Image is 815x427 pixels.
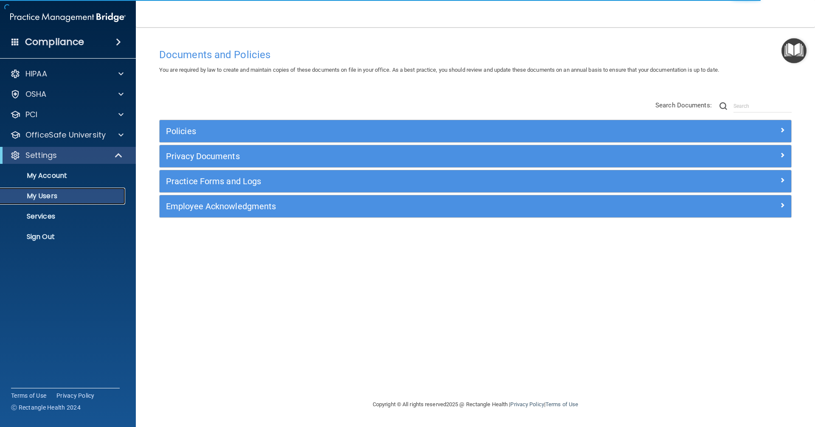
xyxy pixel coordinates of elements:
[10,89,124,99] a: OSHA
[166,124,785,138] a: Policies
[166,202,627,211] h5: Employee Acknowledgments
[6,212,121,221] p: Services
[781,38,807,63] button: Open Resource Center
[166,199,785,213] a: Employee Acknowledgments
[6,233,121,241] p: Sign Out
[159,49,792,60] h4: Documents and Policies
[733,100,792,112] input: Search
[10,9,126,26] img: PMB logo
[25,36,84,48] h4: Compliance
[545,401,578,407] a: Terms of Use
[166,174,785,188] a: Practice Forms and Logs
[10,69,124,79] a: HIPAA
[25,150,57,160] p: Settings
[11,403,81,412] span: Ⓒ Rectangle Health 2024
[25,130,106,140] p: OfficeSafe University
[166,152,627,161] h5: Privacy Documents
[6,192,121,200] p: My Users
[25,69,47,79] p: HIPAA
[719,102,727,110] img: ic-search.3b580494.png
[10,130,124,140] a: OfficeSafe University
[11,391,46,400] a: Terms of Use
[25,89,47,99] p: OSHA
[166,126,627,136] h5: Policies
[655,101,712,109] span: Search Documents:
[166,149,785,163] a: Privacy Documents
[56,391,95,400] a: Privacy Policy
[166,177,627,186] h5: Practice Forms and Logs
[25,110,37,120] p: PCI
[10,110,124,120] a: PCI
[10,150,123,160] a: Settings
[159,67,719,73] span: You are required by law to create and maintain copies of these documents on file in your office. ...
[510,401,544,407] a: Privacy Policy
[320,391,630,418] div: Copyright © All rights reserved 2025 @ Rectangle Health | |
[6,171,121,180] p: My Account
